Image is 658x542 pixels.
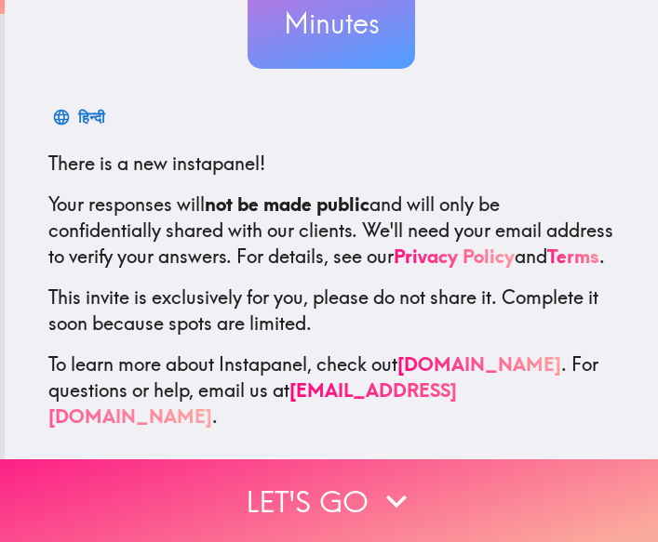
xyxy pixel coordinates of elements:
a: Terms [547,245,599,268]
p: To learn more about Instapanel, check out . For questions or help, email us at . [48,351,614,430]
a: [EMAIL_ADDRESS][DOMAIN_NAME] [48,378,457,428]
div: हिन्दी [78,104,105,130]
p: This invite is exclusively for you, please do not share it. Complete it soon because spots are li... [48,284,614,337]
p: Your responses will and will only be confidentially shared with our clients. We'll need your emai... [48,192,614,270]
a: Privacy Policy [394,245,515,268]
h3: Minutes [248,4,415,43]
b: not be made public [205,192,369,216]
span: There is a new instapanel! [48,152,265,175]
button: हिन्दी [48,99,113,136]
a: [DOMAIN_NAME] [397,352,561,376]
